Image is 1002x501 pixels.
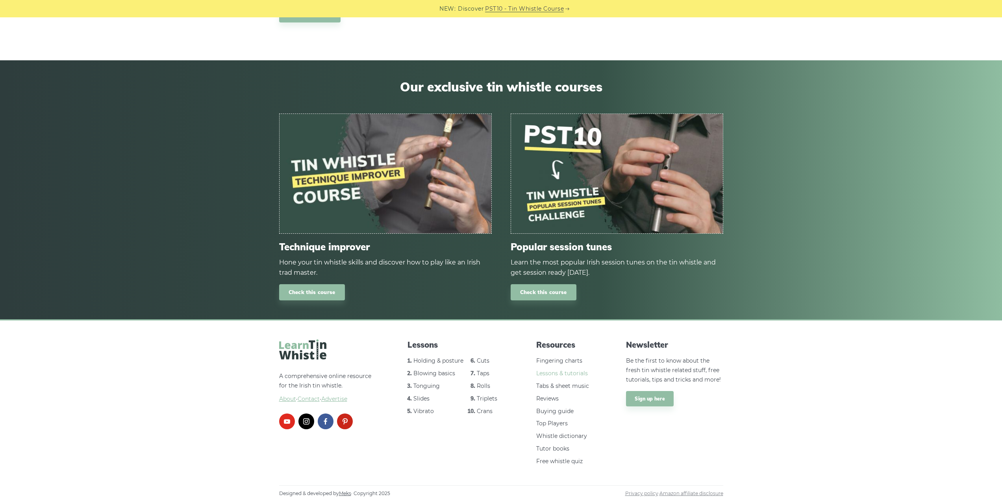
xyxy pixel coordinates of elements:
[279,241,492,253] span: Technique improver
[407,339,504,350] span: Lessons
[339,490,351,496] a: Meks
[477,408,493,415] a: Crans
[279,395,376,404] span: ·
[279,413,295,429] a: youtube
[536,408,574,415] a: Buying guide
[439,4,456,13] span: NEW:
[536,382,589,389] a: Tabs & sheet music
[659,490,723,496] a: Amazon affiliate disclosure
[626,391,674,407] a: Sign up here
[625,490,658,496] a: Privacy policy
[536,370,588,377] a: Lessons & tutorials
[477,370,489,377] a: Taps
[413,382,440,389] a: Tonguing
[413,370,455,377] a: Blowing basics
[536,432,587,440] a: Whistle dictionary
[511,257,723,278] div: Learn the most popular Irish session tunes on the tin whistle and get session ready [DATE].
[279,79,723,94] span: Our exclusive tin whistle courses
[625,490,723,497] span: ·
[279,372,376,404] p: A comprehensive online resource for the Irish tin whistle.
[413,395,430,402] a: Slides
[536,339,595,350] span: Resources
[477,395,497,402] a: Triplets
[280,114,491,233] img: tin-whistle-course
[279,257,492,278] div: Hone your tin whistle skills and discover how to play like an Irish trad master.
[485,4,564,13] a: PST10 - Tin Whistle Course
[279,284,345,300] a: Check this course
[536,357,582,364] a: Fingering charts
[413,357,463,364] a: Holding & posture
[321,395,347,402] span: Advertise
[298,395,347,402] a: Contact·Advertise
[279,395,296,402] a: About
[279,490,390,497] span: Designed & developed by · Copyright 2025
[477,382,490,389] a: Rolls
[511,284,576,300] a: Check this course
[337,413,353,429] a: pinterest
[279,339,326,359] img: LearnTinWhistle.com
[458,4,484,13] span: Discover
[626,356,723,384] p: Be the first to know about the fresh tin whistle related stuff, free tutorials, tips and tricks a...
[298,395,320,402] span: Contact
[318,413,333,429] a: facebook
[536,420,568,427] a: Top Players
[536,395,559,402] a: Reviews
[536,458,583,465] a: Free whistle quiz
[413,408,434,415] a: Vibrato
[536,445,569,452] a: Tutor books
[511,241,723,253] span: Popular session tunes
[626,339,723,350] span: Newsletter
[298,413,314,429] a: instagram
[477,357,489,364] a: Cuts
